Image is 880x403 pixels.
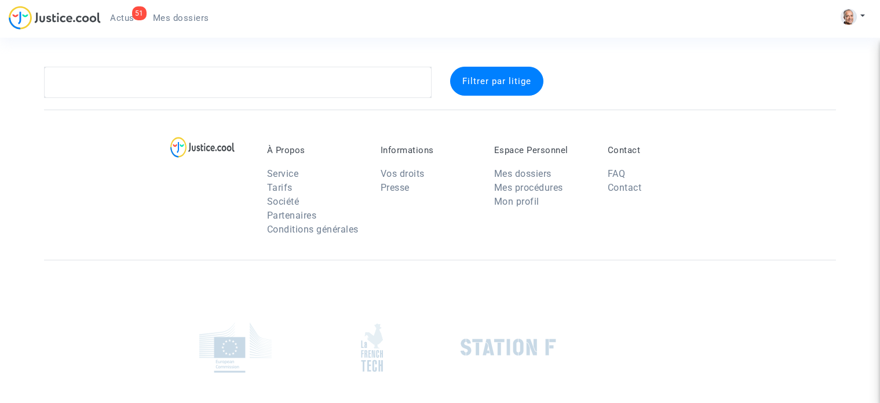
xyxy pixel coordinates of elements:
a: Presse [381,182,410,193]
p: À Propos [267,145,363,155]
a: Mes dossiers [494,168,552,179]
a: FAQ [608,168,626,179]
a: Mes procédures [494,182,563,193]
p: Contact [608,145,704,155]
p: Informations [381,145,477,155]
a: 51Actus [101,9,144,27]
a: Mon profil [494,196,539,207]
div: 51 [132,6,147,20]
img: logo-lg.svg [170,137,235,158]
a: Vos droits [381,168,425,179]
a: Contact [608,182,642,193]
img: stationf.png [461,339,556,356]
span: Filtrer par litige [462,76,531,86]
a: Conditions générales [267,224,359,235]
a: Partenaires [267,210,317,221]
a: Service [267,168,299,179]
img: ACg8ocKZU31xno-LpBqyWwI6qQfhaET-15XAm_d3fkRpZRSuTkJYLxqnFA=s96-c [841,9,857,25]
a: Tarifs [267,182,293,193]
a: Société [267,196,300,207]
a: Mes dossiers [144,9,218,27]
img: french_tech.png [361,323,383,372]
span: Actus [110,13,134,23]
img: europe_commision.png [199,322,272,373]
span: Mes dossiers [153,13,209,23]
img: jc-logo.svg [9,6,101,30]
p: Espace Personnel [494,145,590,155]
